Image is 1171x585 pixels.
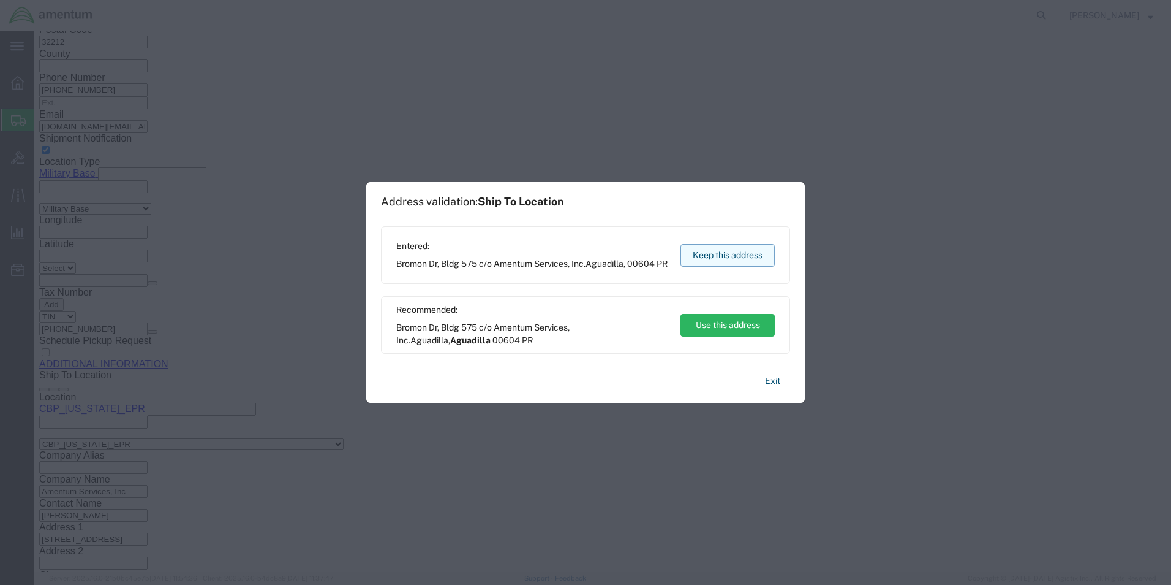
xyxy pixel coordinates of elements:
[396,304,669,316] span: Recommended:
[396,258,668,270] span: Bromon Dr, Bldg 575 c/o Amentum Services, Inc. ,
[478,195,564,208] span: Ship To Location
[522,335,533,345] span: PR
[680,314,775,337] button: Use this address
[381,195,564,208] h1: Address validation:
[492,335,520,345] span: 00604
[680,244,775,267] button: Keep this address
[657,259,668,269] span: PR
[410,335,448,345] span: Aguadilla
[585,259,623,269] span: Aguadilla
[627,259,655,269] span: 00604
[755,370,790,392] button: Exit
[396,240,668,253] span: Entered:
[396,321,669,347] span: Bromon Dr, Bldg 575 c/o Amentum Services, Inc. ,
[450,335,491,345] span: Aguadilla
